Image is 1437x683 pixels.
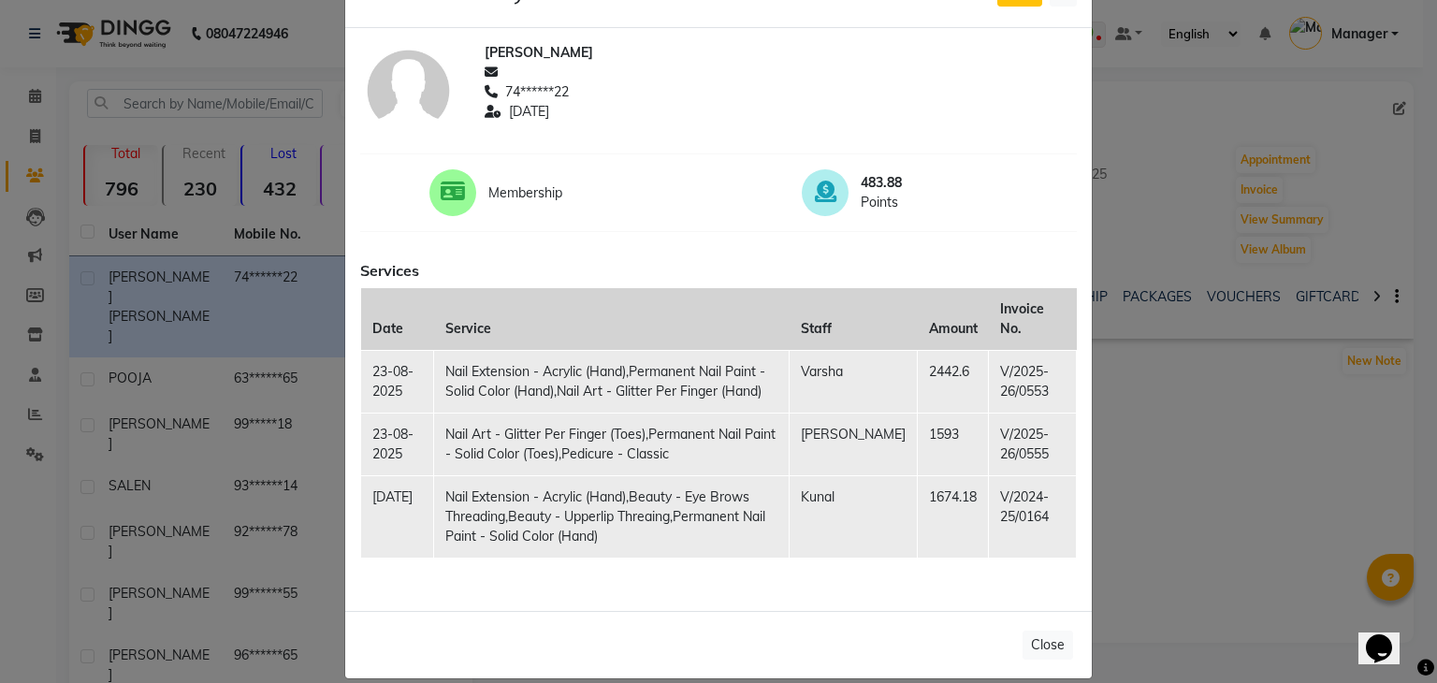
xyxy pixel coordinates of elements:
[918,413,989,475] td: 1593
[361,413,434,475] td: 23-08-2025
[918,288,989,351] th: Amount
[509,102,549,122] span: [DATE]
[361,350,434,413] td: 23-08-2025
[989,413,1077,475] td: V/2025-26/0555
[361,288,434,351] th: Date
[485,43,593,63] span: [PERSON_NAME]
[918,475,989,558] td: 1674.18
[360,262,1077,280] h6: Services
[790,288,918,351] th: Staff
[434,288,790,351] th: Service
[790,350,918,413] td: Varsha
[861,173,1008,193] span: 483.88
[918,350,989,413] td: 2442.6
[1023,631,1073,660] button: Close
[989,475,1077,558] td: V/2024-25/0164
[861,193,1008,212] span: Points
[361,475,434,558] td: [DATE]
[434,413,790,475] td: Nail Art - Glitter Per Finger (Toes),Permanent Nail Paint - Solid Color (Toes),Pedicure - Classic
[434,475,790,558] td: Nail Extension - Acrylic (Hand),Beauty - Eye Brows Threading,Beauty - Upperlip Threaing,Permanent...
[989,350,1077,413] td: V/2025-26/0553
[790,475,918,558] td: Kunal
[1358,608,1418,664] iframe: chat widget
[488,183,635,203] span: Membership
[434,350,790,413] td: Nail Extension - Acrylic (Hand),Permanent Nail Paint - Solid Color (Hand),Nail Art - Glitter Per ...
[790,413,918,475] td: [PERSON_NAME]
[989,288,1077,351] th: Invoice No.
